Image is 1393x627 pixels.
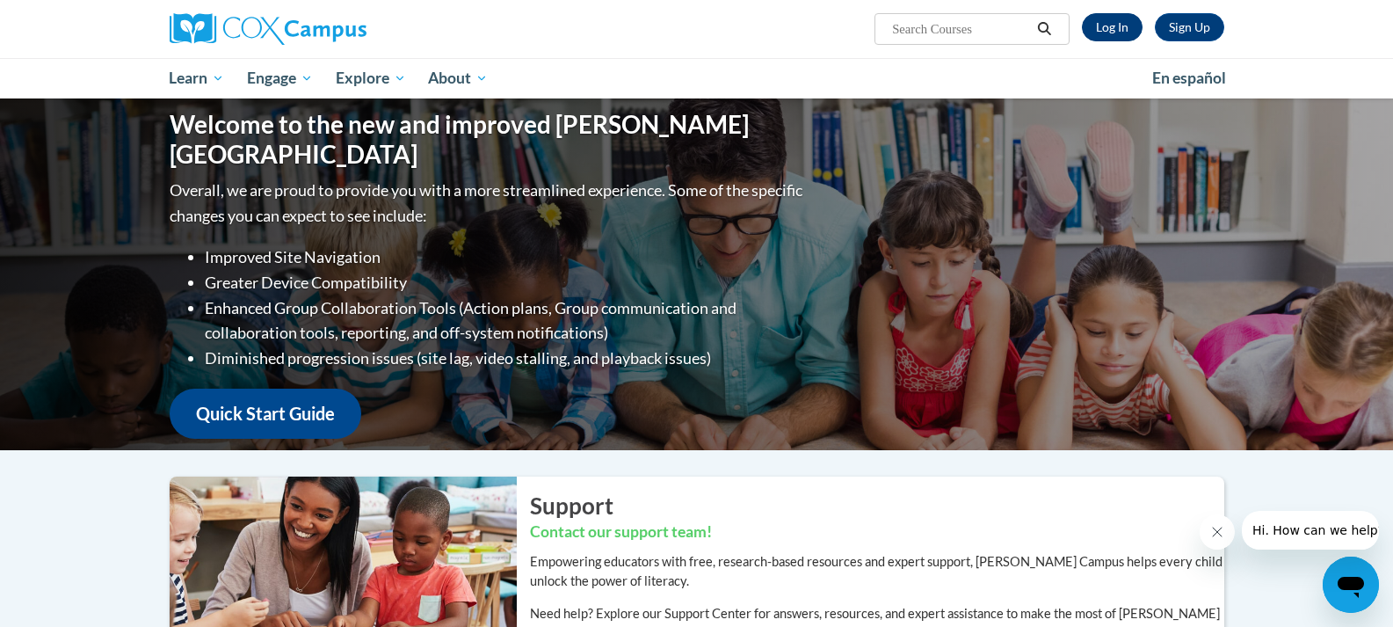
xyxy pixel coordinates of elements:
img: Cox Campus [170,13,366,45]
a: Learn [158,58,236,98]
li: Improved Site Navigation [205,244,807,270]
iframe: Message from company [1242,511,1379,550]
span: Explore [336,68,406,89]
a: About [417,58,499,98]
a: Cox Campus [170,13,504,45]
iframe: Button to launch messaging window [1323,557,1379,613]
li: Enhanced Group Collaboration Tools (Action plans, Group communication and collaboration tools, re... [205,295,807,346]
h3: Contact our support team! [530,521,1224,543]
p: Empowering educators with free, research-based resources and expert support, [PERSON_NAME] Campus... [530,552,1224,591]
span: About [428,68,488,89]
h1: Welcome to the new and improved [PERSON_NAME][GEOGRAPHIC_DATA] [170,110,807,169]
span: En español [1152,69,1226,87]
h2: Support [530,490,1224,521]
button: Search [1031,18,1057,40]
a: Engage [236,58,324,98]
span: Learn [169,68,224,89]
li: Diminished progression issues (site lag, video stalling, and playback issues) [205,346,807,371]
input: Search Courses [890,18,1031,40]
span: Hi. How can we help? [11,12,142,26]
a: Register [1155,13,1224,41]
iframe: Close message [1200,514,1235,550]
a: Log In [1082,13,1143,41]
a: En español [1141,60,1237,97]
a: Explore [324,58,417,98]
li: Greater Device Compatibility [205,270,807,295]
div: Main menu [143,58,1251,98]
a: Quick Start Guide [170,389,361,439]
span: Engage [247,68,313,89]
p: Overall, we are proud to provide you with a more streamlined experience. Some of the specific cha... [170,178,807,229]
